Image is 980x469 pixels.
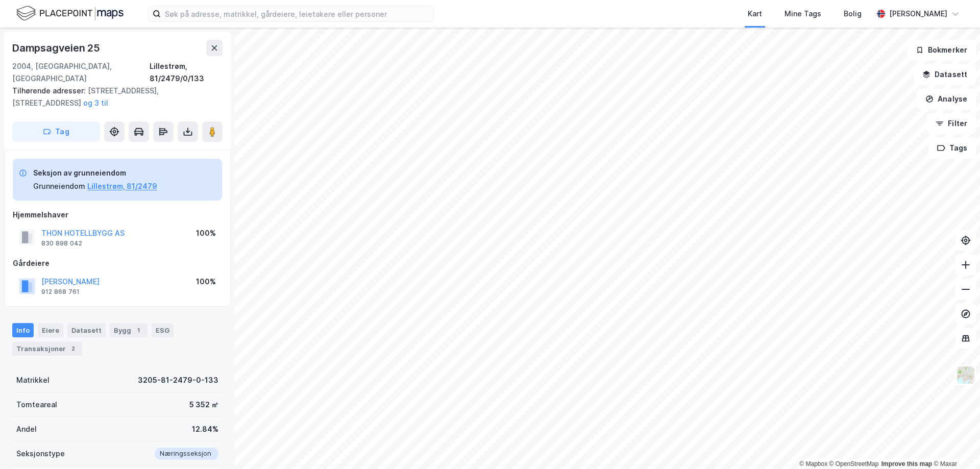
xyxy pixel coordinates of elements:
button: Lillestrøm, 81/2479 [87,180,157,192]
div: Mine Tags [785,8,821,20]
div: Datasett [67,323,106,337]
div: 3205-81-2479-0-133 [138,374,218,386]
div: Eiere [38,323,63,337]
button: Bokmerker [907,40,976,60]
button: Tags [928,138,976,158]
div: Grunneiendom [33,180,85,192]
div: 2 [68,343,78,354]
div: 100% [196,276,216,288]
div: Kontrollprogram for chat [929,420,980,469]
button: Tag [12,121,100,142]
div: Gårdeiere [13,257,222,269]
button: Analyse [917,89,976,109]
button: Datasett [914,64,976,85]
div: 2004, [GEOGRAPHIC_DATA], [GEOGRAPHIC_DATA] [12,60,150,85]
a: Mapbox [799,460,827,467]
div: 912 868 761 [41,288,80,296]
div: Transaksjoner [12,341,82,356]
div: ESG [152,323,174,337]
div: Bolig [844,8,862,20]
div: 12.84% [192,423,218,435]
span: Tilhørende adresser: [12,86,88,95]
div: Dampsagveien 25 [12,40,102,56]
button: Filter [927,113,976,134]
img: Z [956,365,975,385]
div: [STREET_ADDRESS], [STREET_ADDRESS] [12,85,214,109]
div: 1 [133,325,143,335]
div: 5 352 ㎡ [189,399,218,411]
input: Søk på adresse, matrikkel, gårdeiere, leietakere eller personer [161,6,433,21]
div: Andel [16,423,37,435]
img: logo.f888ab2527a4732fd821a326f86c7f29.svg [16,5,124,22]
div: Hjemmelshaver [13,209,222,221]
div: Bygg [110,323,148,337]
div: Kart [748,8,762,20]
div: Tomteareal [16,399,57,411]
div: Seksjonstype [16,448,65,460]
div: 830 898 042 [41,239,82,248]
div: Info [12,323,34,337]
a: OpenStreetMap [829,460,879,467]
div: Lillestrøm, 81/2479/0/133 [150,60,223,85]
div: 100% [196,227,216,239]
div: [PERSON_NAME] [889,8,947,20]
a: Improve this map [881,460,932,467]
div: Seksjon av grunneiendom [33,167,157,179]
div: Matrikkel [16,374,50,386]
iframe: Chat Widget [929,420,980,469]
